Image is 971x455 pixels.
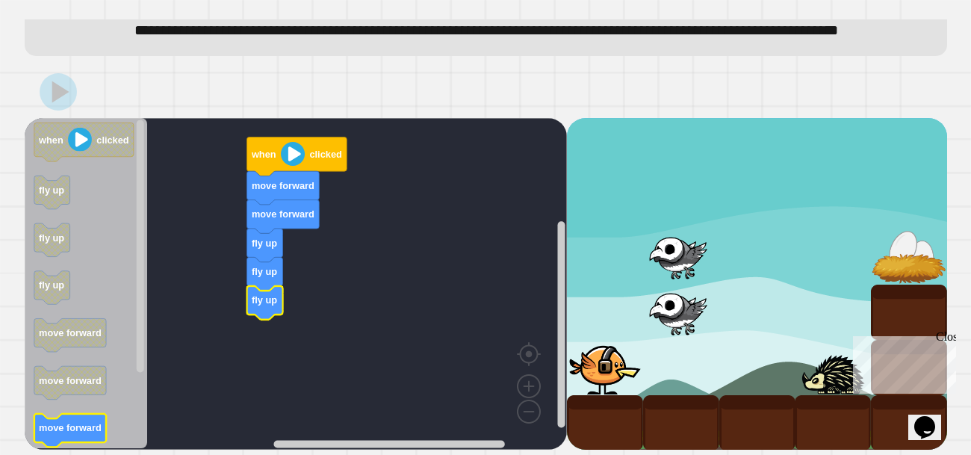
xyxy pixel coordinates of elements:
[39,377,102,388] text: move forward
[251,295,276,306] text: fly up
[96,134,128,146] text: clicked
[39,233,64,244] text: fly up
[908,395,956,440] iframe: chat widget
[251,209,314,220] text: move forward
[847,330,956,394] iframe: chat widget
[39,185,64,196] text: fly up
[6,6,103,95] div: Chat with us now!Close
[309,149,341,160] text: clicked
[251,267,276,278] text: fly up
[250,149,276,160] text: when
[38,134,63,146] text: when
[251,180,314,191] text: move forward
[25,118,567,450] div: Blockly Workspace
[39,329,102,340] text: move forward
[39,281,64,292] text: fly up
[251,238,276,249] text: fly up
[39,424,102,436] text: move forward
